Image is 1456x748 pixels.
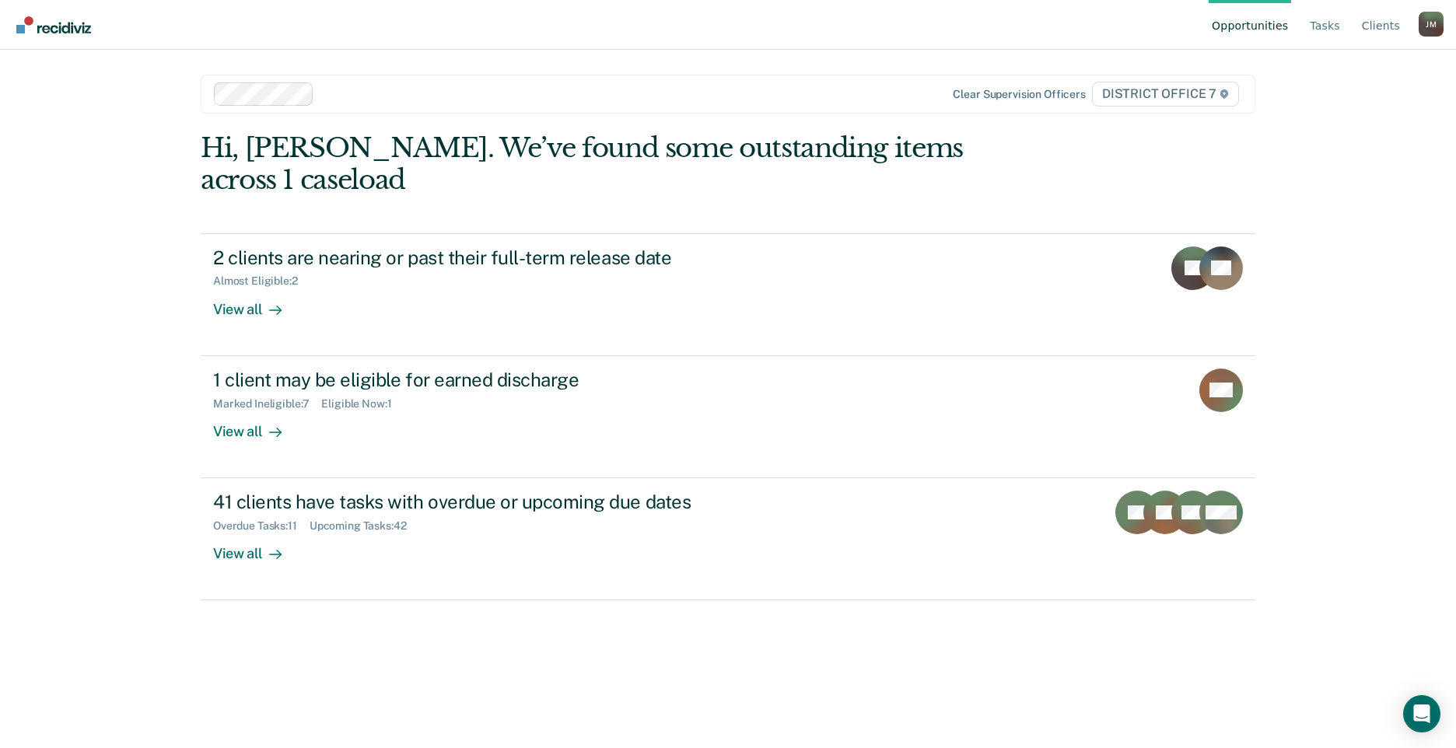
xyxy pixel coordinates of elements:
div: Clear supervision officers [953,88,1085,101]
div: J M [1419,12,1444,37]
div: View all [213,288,300,318]
div: 2 clients are nearing or past their full-term release date [213,246,759,269]
div: Eligible Now : 1 [321,397,404,411]
button: Profile dropdown button [1419,12,1444,37]
div: Marked Ineligible : 7 [213,397,321,411]
div: Overdue Tasks : 11 [213,519,310,533]
img: Recidiviz [16,16,91,33]
div: Open Intercom Messenger [1403,695,1440,732]
div: Hi, [PERSON_NAME]. We’ve found some outstanding items across 1 caseload [201,132,1045,196]
div: 1 client may be eligible for earned discharge [213,369,759,391]
a: 2 clients are nearing or past their full-term release dateAlmost Eligible:2View all [201,233,1255,356]
a: 1 client may be eligible for earned dischargeMarked Ineligible:7Eligible Now:1View all [201,356,1255,478]
div: Upcoming Tasks : 42 [310,519,419,533]
div: Almost Eligible : 2 [213,274,310,288]
div: View all [213,410,300,440]
a: 41 clients have tasks with overdue or upcoming due datesOverdue Tasks:11Upcoming Tasks:42View all [201,478,1255,600]
div: View all [213,533,300,563]
span: DISTRICT OFFICE 7 [1092,82,1239,107]
div: 41 clients have tasks with overdue or upcoming due dates [213,491,759,513]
